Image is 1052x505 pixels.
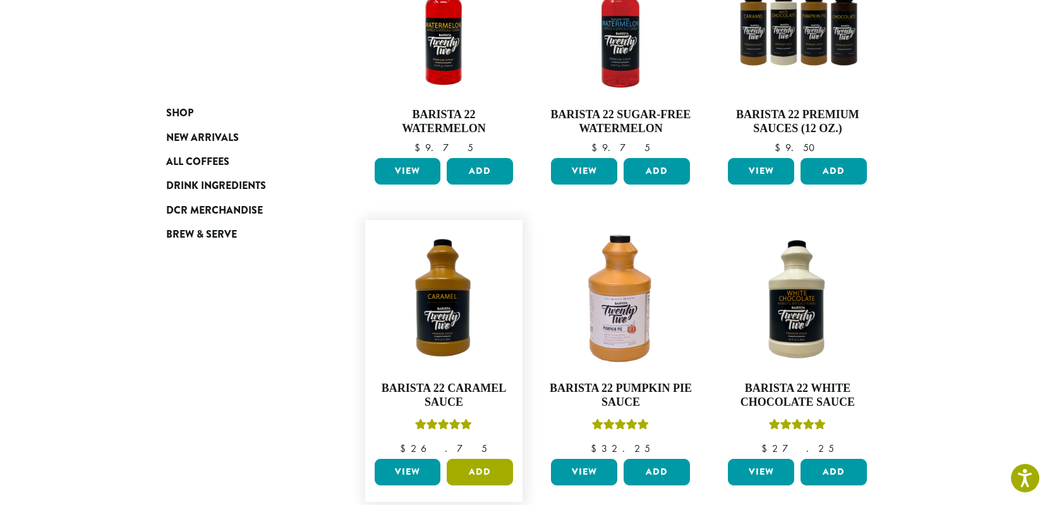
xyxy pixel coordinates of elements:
[166,101,318,125] a: Shop
[591,442,650,455] bdi: 32.25
[725,226,870,453] a: Barista 22 White Chocolate SauceRated 5.00 out of 5 $27.25
[591,141,602,154] span: $
[414,141,425,154] span: $
[166,106,193,121] span: Shop
[166,125,318,149] a: New Arrivals
[400,442,487,455] bdi: 26.75
[166,203,263,219] span: DCR Merchandise
[400,442,411,455] span: $
[166,198,318,222] a: DCR Merchandise
[166,227,237,243] span: Brew & Serve
[551,158,617,185] a: View
[551,459,617,485] a: View
[775,141,821,154] bdi: 9.50
[166,178,266,194] span: Drink Ingredients
[414,141,473,154] bdi: 9.75
[725,382,870,409] h4: Barista 22 White Chocolate Sauce
[447,158,513,185] button: Add
[415,417,472,436] div: Rated 5.00 out of 5
[769,417,826,436] div: Rated 5.00 out of 5
[725,226,870,372] img: B22-White-Choclate-Sauce_Stock-1-e1712177177476.png
[447,459,513,485] button: Add
[372,382,517,409] h4: Barista 22 Caramel Sauce
[725,108,870,135] h4: Barista 22 Premium Sauces (12 oz.)
[801,459,867,485] button: Add
[371,226,516,372] img: B22-Caramel-Sauce_Stock-e1709240861679.png
[728,158,794,185] a: View
[591,141,650,154] bdi: 9.75
[166,130,239,146] span: New Arrivals
[166,150,318,174] a: All Coffees
[372,226,517,453] a: Barista 22 Caramel SauceRated 5.00 out of 5 $26.75
[624,158,690,185] button: Add
[801,158,867,185] button: Add
[375,158,441,185] a: View
[548,382,693,409] h4: Barista 22 Pumpkin Pie Sauce
[166,222,318,246] a: Brew & Serve
[761,442,834,455] bdi: 27.25
[624,459,690,485] button: Add
[591,442,602,455] span: $
[775,141,785,154] span: $
[761,442,772,455] span: $
[592,417,649,436] div: Rated 5.00 out of 5
[548,226,693,372] img: DP3239.64-oz.01.default.png
[372,108,517,135] h4: Barista 22 Watermelon
[166,154,229,170] span: All Coffees
[548,108,693,135] h4: Barista 22 Sugar-Free Watermelon
[728,459,794,485] a: View
[166,174,318,198] a: Drink Ingredients
[548,226,693,453] a: Barista 22 Pumpkin Pie SauceRated 5.00 out of 5 $32.25
[375,459,441,485] a: View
